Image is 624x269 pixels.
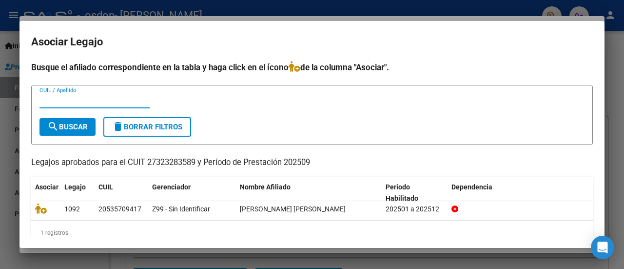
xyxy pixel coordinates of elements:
p: Legajos aprobados para el CUIT 27323283589 y Período de Prestación 202509 [31,157,593,169]
span: Buscar [47,123,88,131]
datatable-header-cell: Nombre Afiliado [236,177,382,209]
div: 202501 a 202512 [386,204,444,215]
datatable-header-cell: Legajo [60,177,95,209]
div: 20535709417 [98,204,141,215]
div: 1 registros [31,221,593,245]
span: Borrar Filtros [112,123,182,131]
span: VOGEL MATEO VALENTINO [240,205,346,213]
h2: Asociar Legajo [31,33,593,51]
span: Gerenciador [152,183,191,191]
span: Dependencia [451,183,492,191]
span: Asociar [35,183,58,191]
datatable-header-cell: Asociar [31,177,60,209]
button: Buscar [39,118,96,136]
h4: Busque el afiliado correspondiente en la tabla y haga click en el ícono de la columna "Asociar". [31,61,593,74]
datatable-header-cell: Dependencia [448,177,593,209]
span: CUIL [98,183,113,191]
mat-icon: search [47,121,59,132]
datatable-header-cell: Gerenciador [148,177,236,209]
mat-icon: delete [112,121,124,132]
span: Nombre Afiliado [240,183,291,191]
span: Legajo [64,183,86,191]
span: 1092 [64,205,80,213]
span: Z99 - Sin Identificar [152,205,210,213]
span: Periodo Habilitado [386,183,418,202]
div: Open Intercom Messenger [591,236,614,259]
datatable-header-cell: Periodo Habilitado [382,177,448,209]
button: Borrar Filtros [103,117,191,137]
datatable-header-cell: CUIL [95,177,148,209]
